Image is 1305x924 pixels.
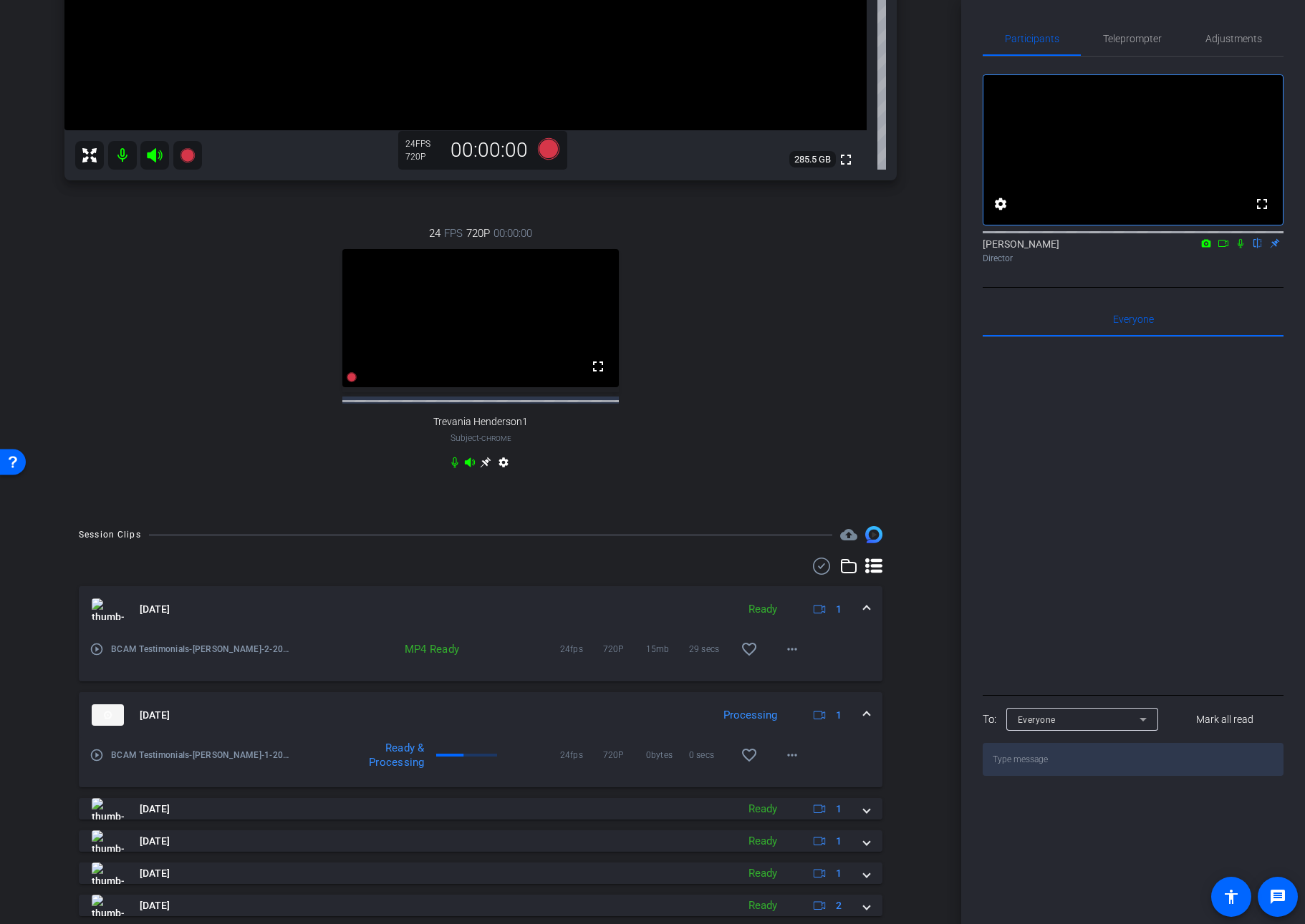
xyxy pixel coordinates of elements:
[689,642,732,656] span: 29 secs
[784,641,801,658] mat-icon: more_horiz
[429,225,440,241] span: 24
[1249,236,1266,249] mat-icon: flip
[837,151,854,168] mat-icon: fullscreen
[79,738,882,787] div: thumb-nail[DATE]Processing1
[493,225,532,241] span: 00:00:00
[560,748,603,762] span: 24fps
[836,866,842,881] span: 1
[603,748,646,762] span: 720P
[79,692,882,738] mat-expansion-panel-header: thumb-nail[DATE]Processing1
[79,862,882,884] mat-expansion-panel-header: thumb-nail[DATE]Ready1
[741,833,784,850] div: Ready
[92,704,124,726] img: thumb-nail
[352,741,432,769] div: Ready & Processing
[789,151,836,168] span: 285.5 GB
[840,526,857,543] span: Destinations for your clips
[589,358,607,375] mat-icon: fullscreen
[716,707,784,724] div: Processing
[1113,314,1154,324] span: Everyone
[140,898,170,913] span: [DATE]
[386,642,466,656] div: MP4 Ready
[415,139,430,149] span: FPS
[444,225,463,241] span: FPS
[983,711,996,728] div: To:
[1196,712,1253,727] span: Mark all read
[836,708,842,723] span: 1
[92,598,124,620] img: thumb-nail
[1269,888,1286,905] mat-icon: message
[140,866,170,881] span: [DATE]
[560,642,603,656] span: 24fps
[836,834,842,849] span: 1
[836,602,842,617] span: 1
[79,895,882,916] mat-expansion-panel-header: thumb-nail[DATE]Ready2
[79,586,882,632] mat-expansion-panel-header: thumb-nail[DATE]Ready1
[92,798,124,820] img: thumb-nail
[92,862,124,884] img: thumb-nail
[983,252,1284,265] div: Director
[433,416,528,428] span: Trevania Henderson1
[90,748,104,762] mat-icon: play_circle_outline
[90,642,104,656] mat-icon: play_circle_outline
[405,138,441,150] div: 24
[646,748,689,762] span: 0bytes
[1167,706,1284,732] button: Mark all read
[784,747,801,764] mat-icon: more_horiz
[495,457,512,474] mat-icon: settings
[741,747,758,764] mat-icon: favorite_border
[992,195,1009,213] mat-icon: settings
[983,237,1284,265] div: [PERSON_NAME]
[1018,715,1056,725] span: Everyone
[111,642,293,656] span: BCAM Testimonials-[PERSON_NAME]-2-2025-09-09-12-17-50-639-1
[79,632,882,681] div: thumb-nail[DATE]Ready1
[741,641,758,658] mat-icon: favorite_border
[1103,34,1162,44] span: Teleprompter
[79,798,882,820] mat-expansion-panel-header: thumb-nail[DATE]Ready1
[479,433,481,443] span: -
[603,642,646,656] span: 720P
[92,830,124,852] img: thumb-nail
[140,802,170,817] span: [DATE]
[741,801,784,817] div: Ready
[79,527,141,542] div: Session Clips
[79,830,882,852] mat-expansion-panel-header: thumb-nail[DATE]Ready1
[441,138,537,162] div: 00:00:00
[741,865,784,882] div: Ready
[865,526,882,543] img: Session clips
[466,225,490,241] span: 720P
[836,802,842,817] span: 1
[451,432,511,444] span: Subject
[741,601,784,618] div: Ready
[741,898,784,914] div: Ready
[836,898,842,913] span: 2
[140,602,170,617] span: [DATE]
[1253,195,1271,213] mat-icon: fullscreen
[689,748,732,762] span: 0 secs
[92,895,124,916] img: thumb-nail
[1205,34,1262,44] span: Adjustments
[405,151,441,162] div: 720P
[111,748,293,762] span: BCAM Testimonials-[PERSON_NAME]-1-2025-09-09-12-09-38-396-1
[140,834,170,849] span: [DATE]
[840,526,857,543] mat-icon: cloud_upload
[646,642,689,656] span: 15mb
[1005,34,1059,44] span: Participants
[1223,888,1240,905] mat-icon: accessibility
[481,434,511,442] span: Chrome
[140,708,170,723] span: [DATE]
